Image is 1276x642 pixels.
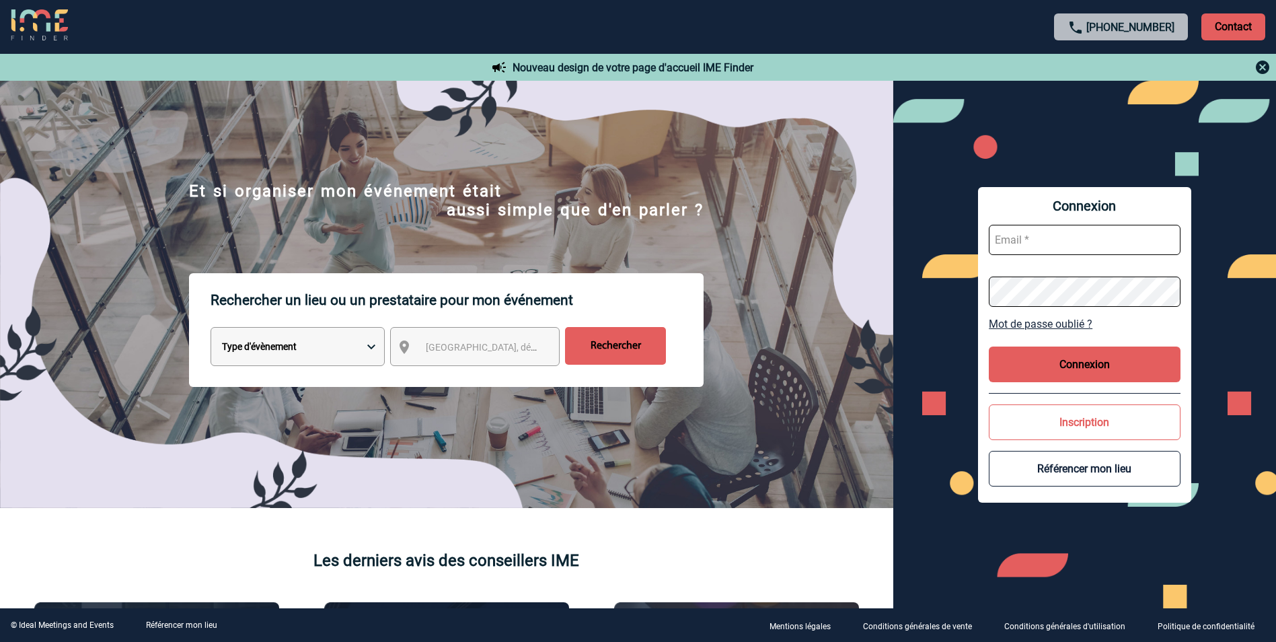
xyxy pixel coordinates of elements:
p: Contact [1201,13,1265,40]
a: [PHONE_NUMBER] [1086,21,1174,34]
button: Inscription [989,404,1180,440]
p: Conditions générales d'utilisation [1004,622,1125,631]
a: Conditions générales d'utilisation [993,619,1147,632]
p: Rechercher un lieu ou un prestataire pour mon événement [211,273,704,327]
p: Mentions légales [770,622,831,631]
a: Référencer mon lieu [146,620,217,630]
a: Mot de passe oublié ? [989,318,1180,330]
img: call-24-px.png [1067,20,1084,36]
a: Conditions générales de vente [852,619,993,632]
p: Politique de confidentialité [1158,622,1254,631]
button: Référencer mon lieu [989,451,1180,487]
button: Connexion [989,347,1180,382]
div: © Ideal Meetings and Events [11,620,114,630]
input: Rechercher [565,327,666,365]
span: Connexion [989,198,1180,214]
p: Conditions générales de vente [863,622,972,631]
a: Politique de confidentialité [1147,619,1276,632]
a: Mentions légales [759,619,852,632]
input: Email * [989,225,1180,255]
span: [GEOGRAPHIC_DATA], département, région... [426,342,613,353]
